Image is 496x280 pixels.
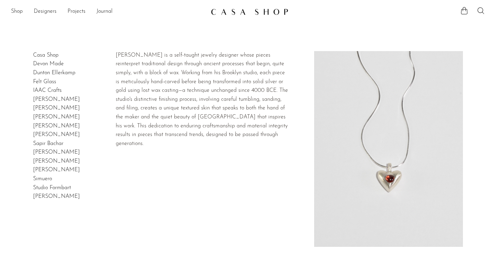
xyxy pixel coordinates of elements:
a: Dunton Ellerkamp [33,70,75,76]
a: Studio Formbart [33,185,71,191]
a: Shop [11,7,23,16]
a: Felt Glass [33,79,56,85]
a: Sapir Bachar [33,141,63,146]
a: Projects [68,7,85,16]
a: [PERSON_NAME] [33,158,80,164]
a: Journal [96,7,113,16]
a: [PERSON_NAME] [33,105,80,111]
nav: Desktop navigation [11,6,205,18]
a: [PERSON_NAME] [33,194,80,199]
a: [PERSON_NAME] [33,123,80,129]
ul: NEW HEADER MENU [11,6,205,18]
a: [PERSON_NAME] [33,114,80,120]
img: Dunton Ellerkamp [314,51,463,247]
a: [PERSON_NAME] [33,97,80,102]
a: [PERSON_NAME] [33,149,80,155]
a: Simuero [33,176,52,182]
a: Casa Shop [33,52,59,58]
div: [PERSON_NAME] is a self-taught jewelry designer whose pieces reinterpret traditional design throu... [116,51,289,148]
a: Designers [34,7,56,16]
a: Devon Made [33,61,64,67]
a: [PERSON_NAME] [33,167,80,173]
a: IAAC Crafts [33,88,62,93]
a: [PERSON_NAME] [33,132,80,137]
